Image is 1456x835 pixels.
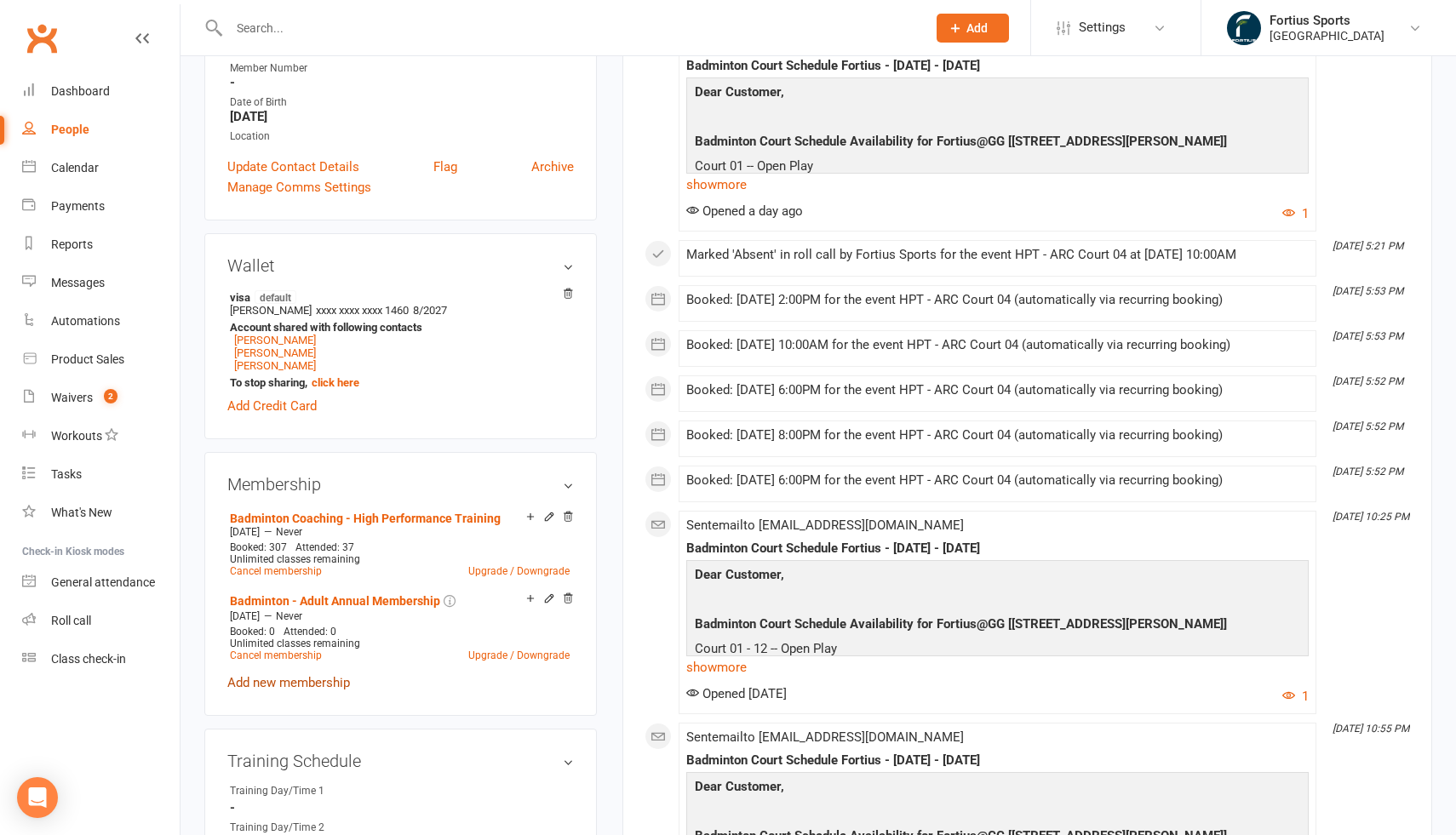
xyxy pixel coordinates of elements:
[1333,511,1409,523] i: [DATE] 10:25 PM
[686,383,1309,397] div: Booked: [DATE] 6:00PM for the event HPT - ARC Court 04 (automatically via recurring booking)
[22,563,180,602] a: General attendance kiosk mode
[1333,375,1403,387] i: [DATE] 5:52 PM
[1333,330,1403,342] i: [DATE] 5:53 PM
[230,541,287,553] span: Booked: 307
[695,779,784,794] span: Dear Customer,
[51,575,155,589] div: General attendance
[276,526,302,538] span: Never
[433,157,457,177] a: Flag
[316,304,409,317] span: xxxx xxxx xxxx 1460
[230,94,574,111] div: Date of Birth
[966,21,988,35] span: Add
[104,389,118,403] span: 2
[227,752,574,770] h3: Training Schedule
[234,359,316,372] a: [PERSON_NAME]
[695,616,1227,632] span: Badminton Court Schedule Availability for Fortius@GG [[STREET_ADDRESS][PERSON_NAME]]
[227,675,350,690] a: Add new membership
[51,391,93,404] div: Waivers
[227,396,317,416] a: Add Credit Card
[230,321,565,334] strong: Account shared with following contacts
[1282,203,1309,224] button: 1
[22,264,180,302] a: Messages
[1333,466,1403,478] i: [DATE] 5:52 PM
[230,75,574,90] strong: -
[1270,28,1384,43] div: [GEOGRAPHIC_DATA]
[22,379,180,417] a: Waivers 2
[20,17,63,60] a: Clubworx
[226,525,574,539] div: —
[695,84,784,100] span: Dear Customer,
[230,553,360,565] span: Unlimited classes remaining
[255,290,296,304] span: default
[51,614,91,627] div: Roll call
[1333,420,1403,432] i: [DATE] 5:52 PM
[227,157,359,177] a: Update Contact Details
[1227,11,1261,45] img: thumb_image1743802567.png
[51,652,126,666] div: Class check-in
[1333,240,1403,252] i: [DATE] 5:21 PM
[22,187,180,226] a: Payments
[686,753,1309,768] div: Badminton Court Schedule Fortius - [DATE] - [DATE]
[22,640,180,678] a: Class kiosk mode
[51,314,120,328] div: Automations
[1079,9,1126,47] span: Settings
[691,156,1304,180] p: Court 01 -- Open Play
[1282,686,1309,706] button: 1
[22,72,180,111] a: Dashboard
[691,638,1304,663] p: Court 01 - 12 -- Open Play
[686,518,964,533] span: Sent email to [EMAIL_ADDRESS][DOMAIN_NAME]
[230,526,260,538] span: [DATE]
[686,428,1309,443] div: Booked: [DATE] 8:00PM for the event HPT - ARC Court 04 (automatically via recurring booking)
[51,352,124,366] div: Product Sales
[234,334,316,346] a: [PERSON_NAME]
[531,157,574,177] a: Archive
[230,610,260,622] span: [DATE]
[230,626,275,638] span: Booked: 0
[51,276,105,289] div: Messages
[230,649,322,661] a: Cancel membership
[51,123,89,136] div: People
[1333,723,1409,735] i: [DATE] 10:55 PM
[51,429,102,443] div: Workouts
[227,288,574,392] li: [PERSON_NAME]
[22,111,180,149] a: People
[226,609,574,623] div: —
[686,686,787,701] span: Opened [DATE]
[230,60,574,77] div: Member Number
[51,199,105,213] div: Payments
[937,14,1009,43] button: Add
[22,340,180,379] a: Product Sales
[22,494,180,532] a: What's New
[230,800,574,815] strong: -
[227,177,371,197] a: Manage Comms Settings
[686,541,1309,556] div: Badminton Court Schedule Fortius - [DATE] - [DATE]
[695,134,1227,149] span: Badminton Court Schedule Availability for Fortius@GG [[STREET_ADDRESS][PERSON_NAME]]
[51,506,112,519] div: What's New
[22,302,180,340] a: Automations
[224,16,914,40] input: Search...
[230,290,565,304] strong: visa
[686,729,964,745] span: Sent email to [EMAIL_ADDRESS][DOMAIN_NAME]
[230,594,440,608] a: Badminton - Adult Annual Membership
[51,161,99,174] div: Calendar
[51,237,93,251] div: Reports
[227,256,574,275] h3: Wallet
[295,541,354,553] span: Attended: 37
[22,149,180,187] a: Calendar
[230,376,565,389] strong: To stop sharing,
[686,248,1309,262] div: Marked 'Absent' in roll call by Fortius Sports for the event HPT - ARC Court 04 at [DATE] 10:00AM
[51,467,82,481] div: Tasks
[276,610,302,622] span: Never
[22,455,180,494] a: Tasks
[686,473,1309,488] div: Booked: [DATE] 6:00PM for the event HPT - ARC Court 04 (automatically via recurring booking)
[234,346,316,359] a: [PERSON_NAME]
[1270,13,1384,28] div: Fortius Sports
[284,626,336,638] span: Attended: 0
[686,338,1309,352] div: Booked: [DATE] 10:00AM for the event HPT - ARC Court 04 (automatically via recurring booking)
[227,475,574,494] h3: Membership
[1333,285,1403,297] i: [DATE] 5:53 PM
[468,649,570,661] a: Upgrade / Downgrade
[230,512,501,525] a: Badminton Coaching - High Performance Training
[230,109,574,124] strong: [DATE]
[312,376,359,389] a: click here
